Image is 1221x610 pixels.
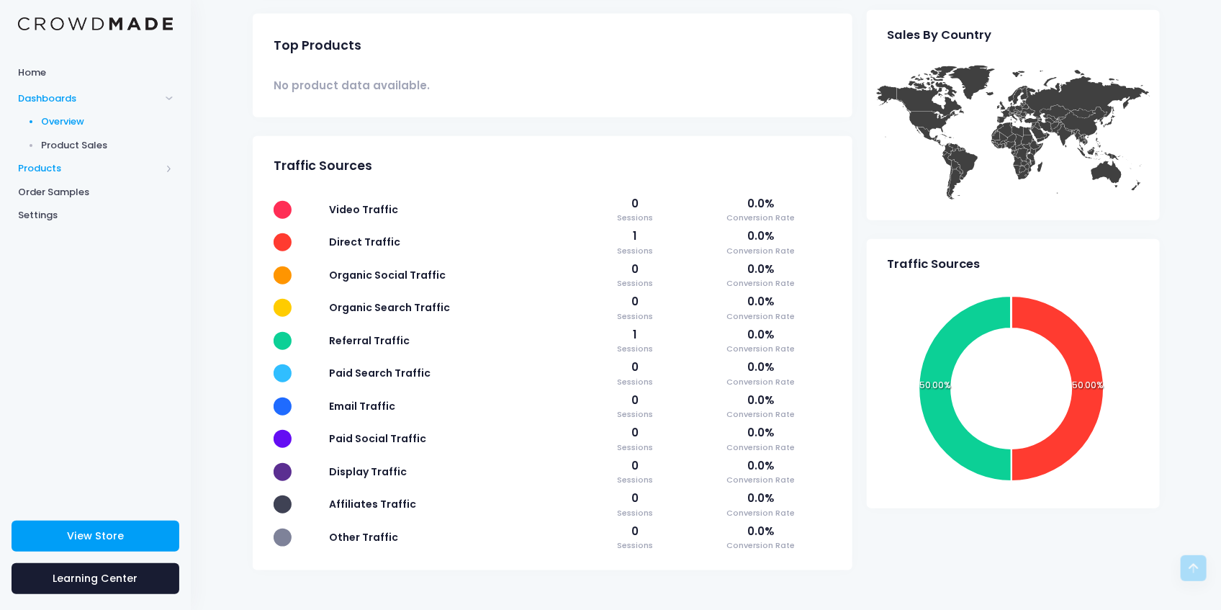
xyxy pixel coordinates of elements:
[691,327,832,343] span: 0.0%
[888,28,992,42] span: Sales By Country
[691,393,832,408] span: 0.0%
[12,563,179,594] a: Learning Center
[593,441,677,454] span: Sessions
[593,458,677,474] span: 0
[691,524,832,539] span: 0.0%
[593,228,677,244] span: 1
[691,425,832,441] span: 0.0%
[691,212,832,224] span: Conversion Rate
[691,490,832,506] span: 0.0%
[593,376,677,388] span: Sessions
[593,539,677,552] span: Sessions
[593,327,677,343] span: 1
[18,66,173,80] span: Home
[67,529,124,543] span: View Store
[593,425,677,441] span: 0
[329,431,426,446] span: Paid Social Traffic
[593,490,677,506] span: 0
[691,458,832,474] span: 0.0%
[691,245,832,257] span: Conversion Rate
[42,138,174,153] span: Product Sales
[329,399,395,413] span: Email Traffic
[274,158,372,174] span: Traffic Sources
[329,497,416,511] span: Affiliates Traffic
[691,539,832,552] span: Conversion Rate
[691,294,832,310] span: 0.0%
[42,115,174,129] span: Overview
[593,212,677,224] span: Sessions
[691,441,832,454] span: Conversion Rate
[593,524,677,539] span: 0
[691,359,832,375] span: 0.0%
[18,161,161,176] span: Products
[274,78,430,94] span: No product data available.
[593,294,677,310] span: 0
[593,507,677,519] span: Sessions
[691,474,832,486] span: Conversion Rate
[329,202,398,217] span: Video Traffic
[329,366,431,380] span: Paid Search Traffic
[593,359,677,375] span: 0
[12,521,179,552] a: View Store
[593,393,677,408] span: 0
[691,261,832,277] span: 0.0%
[593,245,677,257] span: Sessions
[18,208,173,223] span: Settings
[18,17,173,31] img: Logo
[888,257,981,272] span: Traffic Sources
[593,310,677,323] span: Sessions
[691,376,832,388] span: Conversion Rate
[329,465,407,479] span: Display Traffic
[329,235,400,249] span: Direct Traffic
[18,185,173,199] span: Order Samples
[329,268,446,282] span: Organic Social Traffic
[593,474,677,486] span: Sessions
[593,261,677,277] span: 0
[691,343,832,355] span: Conversion Rate
[691,408,832,421] span: Conversion Rate
[691,277,832,290] span: Conversion Rate
[593,343,677,355] span: Sessions
[329,333,410,348] span: Referral Traffic
[593,408,677,421] span: Sessions
[329,530,398,544] span: Other Traffic
[274,38,361,53] span: Top Products
[691,310,832,323] span: Conversion Rate
[18,91,161,106] span: Dashboards
[329,300,450,315] span: Organic Search Traffic
[593,196,677,212] span: 0
[691,507,832,519] span: Conversion Rate
[53,571,138,586] span: Learning Center
[593,277,677,290] span: Sessions
[691,196,832,212] span: 0.0%
[691,228,832,244] span: 0.0%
